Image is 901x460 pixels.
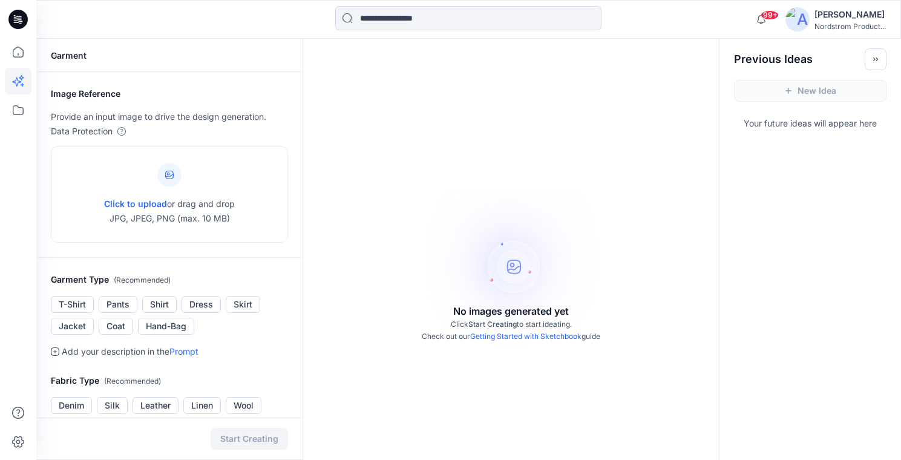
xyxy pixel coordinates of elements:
[142,296,177,313] button: Shirt
[468,320,517,329] span: Start Creating
[99,296,137,313] button: Pants
[138,318,194,335] button: Hand-Bag
[814,7,886,22] div: [PERSON_NAME]
[470,332,582,341] a: Getting Started with Sketchbook
[104,376,161,386] span: ( Recommended )
[785,7,810,31] img: avatar
[453,304,569,318] p: No images generated yet
[51,397,92,414] button: Denim
[865,48,886,70] button: Toggle idea bar
[51,124,113,139] p: Data Protection
[114,275,171,284] span: ( Recommended )
[734,52,813,67] h2: Previous Ideas
[814,22,886,31] div: Nordstrom Product...
[761,10,779,20] span: 99+
[104,197,235,226] p: or drag and drop JPG, JPEG, PNG (max. 10 MB)
[133,397,179,414] button: Leather
[104,199,167,209] span: Click to upload
[97,397,128,414] button: Silk
[226,296,260,313] button: Skirt
[226,397,261,414] button: Wool
[719,111,901,131] p: Your future ideas will appear here
[51,296,94,313] button: T-Shirt
[51,87,288,101] h2: Image Reference
[51,318,94,335] button: Jacket
[182,296,221,313] button: Dress
[51,272,288,287] h2: Garment Type
[51,373,288,389] h2: Fabric Type
[422,318,600,343] p: Click to start ideating. Check out our guide
[183,397,221,414] button: Linen
[99,318,133,335] button: Coat
[169,346,198,356] a: Prompt
[62,344,198,359] p: Add your description in the
[51,110,288,124] p: Provide an input image to drive the design generation.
